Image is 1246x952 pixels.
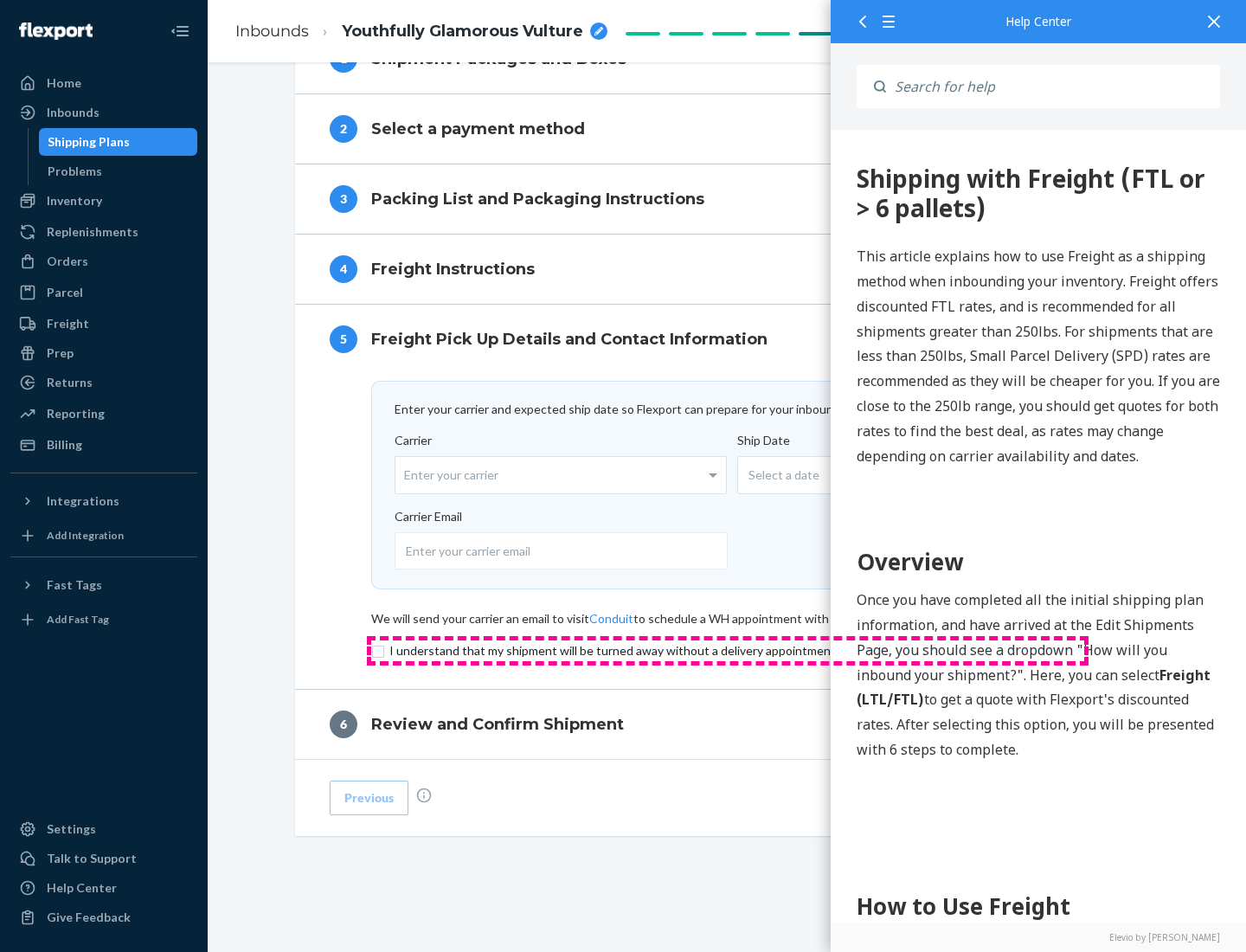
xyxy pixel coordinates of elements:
[371,610,1084,627] div: We will send your carrier an email to visit to schedule a WH appointment with Reference ASN / PO # .
[47,374,93,391] div: Returns
[39,128,198,156] a: Shipping Plans
[295,305,1160,374] button: 5Freight Pick Up Details and Contact Information
[295,164,1160,234] button: 3Packing List and Packaging Instructions
[330,711,357,738] div: 6
[10,522,197,550] a: Add Integration
[10,845,197,872] a: Talk to Support
[26,35,389,93] div: 360 Shipping with Freight (FTL or > 6 pallets)
[10,431,197,459] a: Billing
[10,310,197,338] a: Freight
[26,760,389,794] h1: How to Use Freight
[330,325,357,353] div: 5
[19,23,93,40] img: Flexport logo
[47,74,81,92] div: Home
[395,532,728,569] input: Enter your carrier email
[10,218,197,246] a: Replenishments
[10,339,197,367] a: Prep
[295,690,1160,759] button: 6Review and Confirm Shipment
[371,328,768,351] h4: Freight Pick Up Details and Contact Information
[47,528,124,543] div: Add Integration
[330,255,357,283] div: 4
[47,253,88,270] div: Orders
[10,279,197,306] a: Parcel
[10,606,197,634] a: Add Fast Tag
[857,931,1220,943] a: Elevio by [PERSON_NAME]
[26,415,389,449] h1: Overview
[10,369,197,396] a: Returns
[10,904,197,931] button: Give Feedback
[295,94,1160,164] button: 2Select a payment method
[47,909,131,926] div: Give Feedback
[222,6,621,57] ol: breadcrumbs
[10,248,197,275] a: Orders
[10,874,197,902] a: Help Center
[330,185,357,213] div: 3
[748,466,819,484] span: Select a date
[737,432,1082,508] label: Ship Date
[47,192,102,209] div: Inventory
[163,14,197,48] button: Close Navigation
[395,432,727,494] label: Carrier
[10,400,197,428] a: Reporting
[47,576,102,594] div: Fast Tags
[47,104,100,121] div: Inbounds
[857,16,1220,28] div: Help Center
[48,133,130,151] div: Shipping Plans
[47,284,83,301] div: Parcel
[10,187,197,215] a: Inventory
[589,611,633,626] a: Conduit
[10,815,197,843] a: Settings
[371,713,624,736] h4: Review and Confirm Shipment
[295,235,1160,304] button: 4Freight Instructions
[26,811,389,842] h2: Step 1: Boxes and Labels
[395,508,1050,569] label: Carrier Email
[235,22,309,41] a: Inbounds
[330,781,408,815] button: Previous
[48,163,102,180] div: Problems
[395,401,1061,418] div: Enter your carrier and expected ship date so Flexport can prepare for your inbound .
[47,820,96,838] div: Settings
[47,492,119,510] div: Integrations
[47,612,109,627] div: Add Fast Tag
[371,258,535,280] h4: Freight Instructions
[47,315,89,332] div: Freight
[47,223,138,241] div: Replenishments
[342,21,583,43] span: Youthfully Glamorous Vulture
[39,158,198,185] a: Problems
[26,458,389,633] p: Once you have completed all the initial shipping plan information, and have arrived at the Edit S...
[330,115,357,143] div: 2
[371,118,585,140] h4: Select a payment method
[26,114,389,338] p: This article explains how to use Freight as a shipping method when inbounding your inventory. Fre...
[395,457,726,493] div: Enter your carrier
[47,405,105,422] div: Reporting
[47,436,82,453] div: Billing
[10,571,197,599] button: Fast Tags
[47,879,117,897] div: Help Center
[886,65,1220,108] input: Search
[371,188,704,210] h4: Packing List and Packaging Instructions
[47,850,137,867] div: Talk to Support
[10,487,197,515] button: Integrations
[10,69,197,97] a: Home
[47,344,74,362] div: Prep
[10,99,197,126] a: Inbounds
